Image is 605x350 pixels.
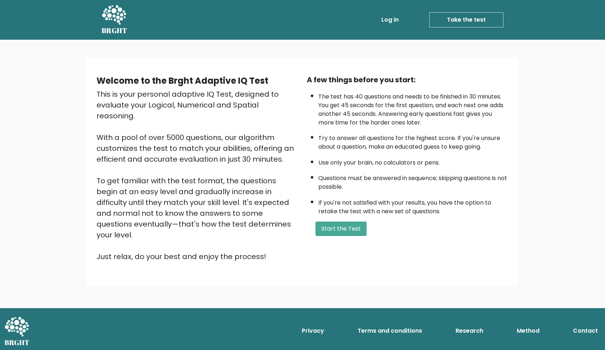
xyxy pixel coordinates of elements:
li: Questions must be answered in sequence; skipping questions is not possible. [318,170,508,191]
b: Welcome to the Brght Adaptive IQ Test [97,75,268,87]
li: The test has 40 questions and needs to be finished in 30 minutes. You get 45 seconds for the firs... [318,89,508,127]
a: Privacy [299,324,327,338]
a: Method [514,324,542,338]
li: If you're not satisfied with your results, you have the option to retake the test with a new set ... [318,195,508,216]
a: Log in [378,13,402,27]
div: A few things before you start: [307,74,508,85]
a: Take the test [429,12,503,27]
li: Use only your brain, no calculators or pens. [318,155,508,167]
button: Start the Test [315,222,367,236]
h5: BRGHT [102,26,127,35]
a: Research [453,324,486,338]
div: This is your personal adaptive IQ Test, designed to evaluate your Logical, Numerical and Spatial ... [97,89,298,262]
a: Contact [570,324,601,338]
li: Try to answer all questions for the highest score. If you're unsure about a question, make an edu... [318,130,508,151]
a: Terms and conditions [355,324,425,338]
a: BRGHT [102,3,127,37]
